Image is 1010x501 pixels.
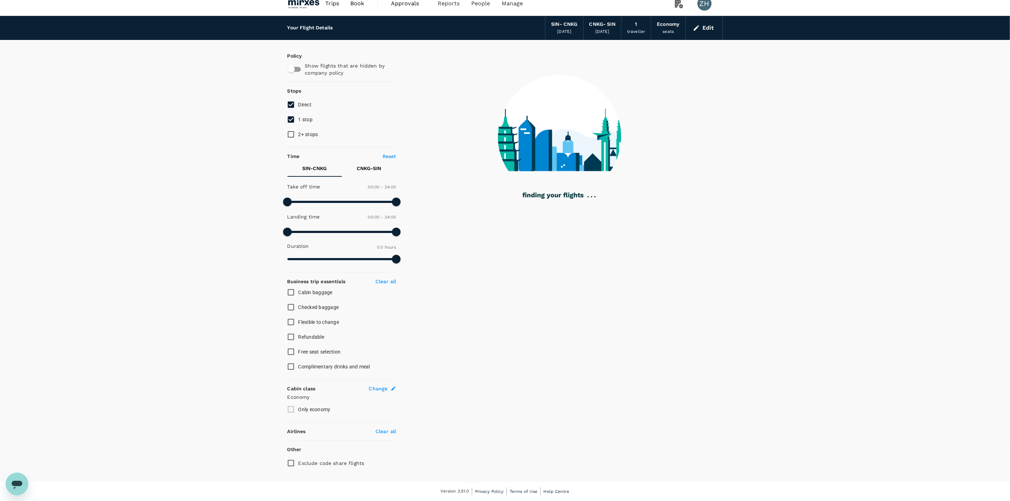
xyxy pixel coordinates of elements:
[287,183,320,190] p: Take off time
[368,185,396,190] span: 00:00 - 24:00
[287,429,306,434] strong: Airlines
[298,290,333,295] span: Cabin baggage
[287,24,333,32] div: Your Flight Details
[663,28,674,35] div: seats
[298,304,339,310] span: Checked baggage
[369,385,388,392] span: Change
[298,132,318,137] span: 2+ stops
[298,319,339,325] span: Flexible to change
[510,488,538,495] a: Terms of Use
[287,88,302,94] strong: Stops
[287,279,346,284] strong: Business trip essentials
[298,334,325,340] span: Refundable
[551,21,577,28] div: SIN - CNKG
[6,473,28,495] iframe: Button to launch messaging window
[544,489,570,494] span: Help Centre
[287,213,320,220] p: Landing time
[298,407,331,412] span: Only economy
[657,21,679,28] div: Economy
[627,28,645,35] div: traveller
[298,117,313,122] span: 1 stop
[298,364,370,369] span: Complimentary drinks and meal
[298,102,312,107] span: Direct
[377,245,396,250] span: 0.0 hours
[635,21,637,28] div: 1
[510,489,538,494] span: Terms of Use
[298,460,364,467] p: Exclude code share flights
[544,488,570,495] a: Help Centre
[287,386,316,391] strong: Cabin class
[368,215,396,220] span: 00:00 - 24:00
[594,196,596,197] g: .
[298,349,341,355] span: Free seat selection
[691,22,717,34] button: Edit
[305,62,391,76] p: Show flights that are hidden by company policy
[588,196,589,197] g: .
[522,193,584,199] g: finding your flights
[383,153,396,160] p: Reset
[375,428,396,435] p: Clear all
[287,52,294,59] p: Policy
[357,165,381,172] p: CNKG - SIN
[287,153,300,160] p: Time
[375,278,396,285] p: Clear all
[589,21,615,28] div: CNKG - SIN
[287,446,302,453] p: Other
[475,488,504,495] a: Privacy Policy
[557,28,572,35] div: [DATE]
[595,28,609,35] div: [DATE]
[287,394,396,401] p: Economy
[302,165,327,172] p: SIN - CNKG
[441,488,469,495] span: Version 3.51.0
[591,196,592,197] g: .
[475,489,504,494] span: Privacy Policy
[287,243,309,250] p: Duration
